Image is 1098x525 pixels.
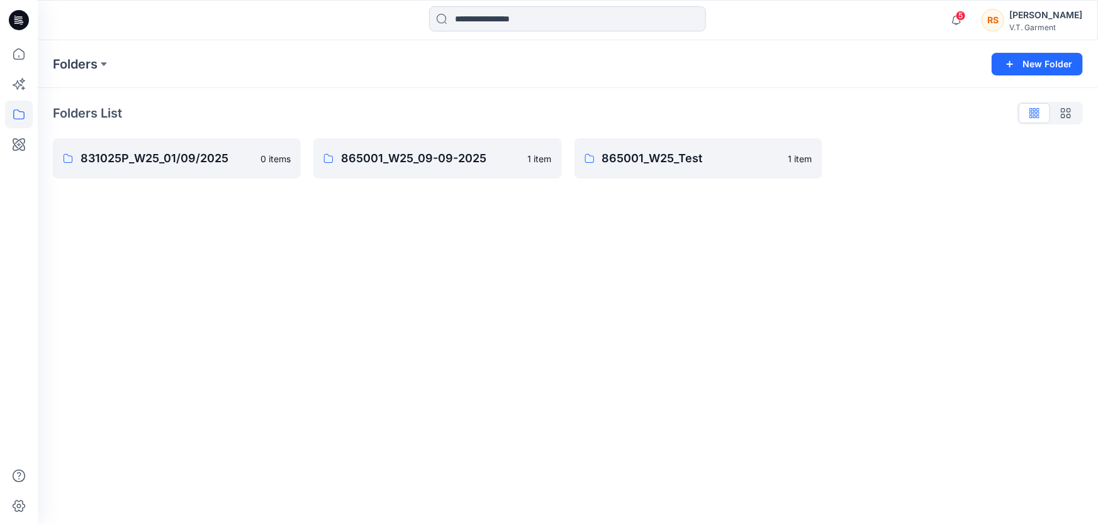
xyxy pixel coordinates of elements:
[1009,8,1082,23] div: [PERSON_NAME]
[53,138,301,179] a: 831025P_W25_01/09/20250 items
[982,9,1004,31] div: RS
[260,152,291,165] p: 0 items
[788,152,812,165] p: 1 item
[53,104,122,123] p: Folders List
[1009,23,1082,32] div: V.T. Garment
[81,150,253,167] p: 831025P_W25_01/09/2025
[956,11,966,21] span: 5
[341,150,520,167] p: 865001_W25_09-09-2025
[574,138,822,179] a: 865001_W25_Test1 item
[602,150,781,167] p: 865001_W25_Test
[53,55,98,73] a: Folders
[528,152,552,165] p: 1 item
[313,138,561,179] a: 865001_W25_09-09-20251 item
[992,53,1083,75] button: New Folder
